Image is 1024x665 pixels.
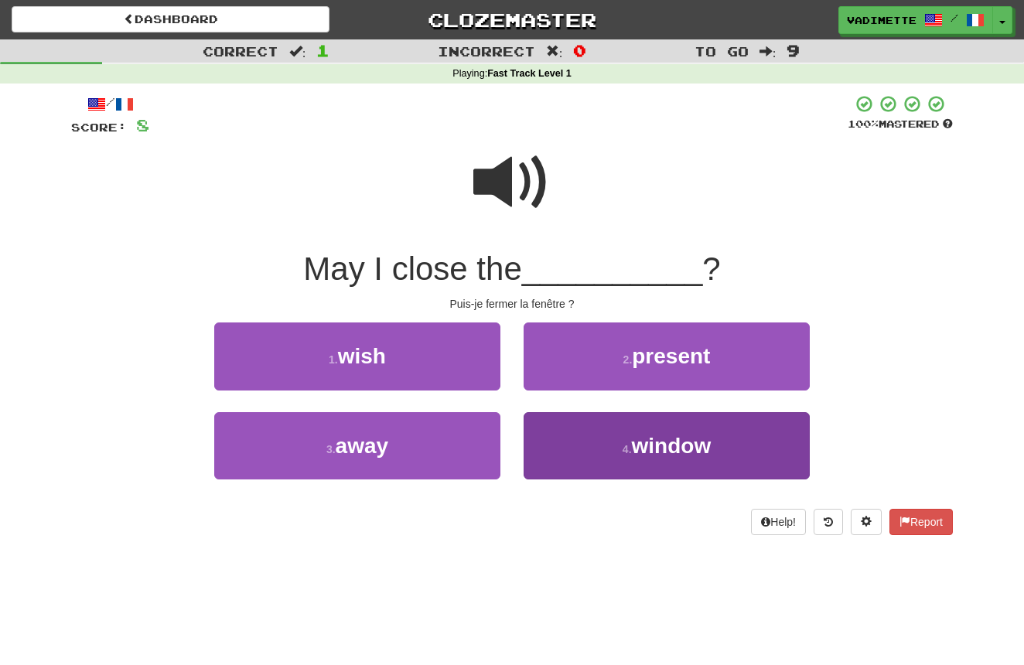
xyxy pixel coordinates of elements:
[702,251,720,287] span: ?
[848,118,953,131] div: Mastered
[203,43,278,59] span: Correct
[524,412,810,479] button: 4.window
[289,45,306,58] span: :
[751,509,806,535] button: Help!
[524,322,810,390] button: 2.present
[71,94,149,114] div: /
[522,251,703,287] span: __________
[329,353,338,366] small: 1 .
[303,251,521,287] span: May I close the
[71,296,953,312] div: Puis-je fermer la fenêtre ?
[71,121,127,134] span: Score:
[326,443,336,455] small: 3 .
[848,118,879,130] span: 100 %
[338,344,386,368] span: wish
[438,43,535,59] span: Incorrect
[336,434,389,458] span: away
[632,434,712,458] span: window
[623,443,632,455] small: 4 .
[759,45,777,58] span: :
[632,344,710,368] span: present
[546,45,563,58] span: :
[847,13,916,27] span: vadimette
[214,322,500,390] button: 1.wish
[487,68,572,79] strong: Fast Track Level 1
[12,6,329,32] a: Dashboard
[214,412,500,479] button: 3.away
[814,509,843,535] button: Round history (alt+y)
[623,353,633,366] small: 2 .
[353,6,671,33] a: Clozemaster
[136,115,149,135] span: 8
[316,41,329,60] span: 1
[951,12,958,23] span: /
[838,6,993,34] a: vadimette /
[787,41,800,60] span: 9
[889,509,953,535] button: Report
[573,41,586,60] span: 0
[695,43,749,59] span: To go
